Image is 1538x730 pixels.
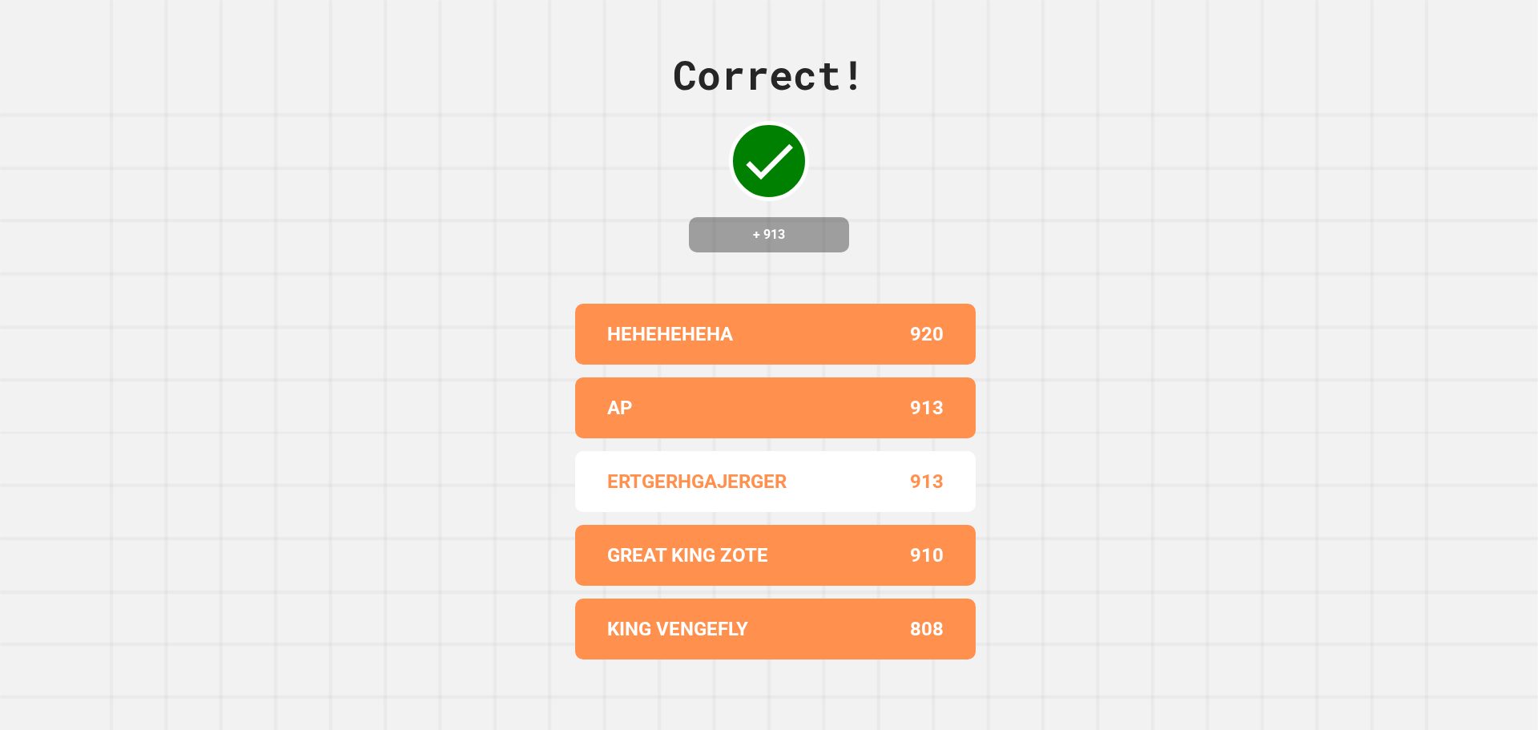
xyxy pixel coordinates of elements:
[607,393,632,422] p: AP
[607,320,733,349] p: HEHEHEHEHA
[910,541,944,570] p: 910
[910,615,944,643] p: 808
[607,467,787,496] p: ERTGERHGAJERGER
[910,393,944,422] p: 913
[607,541,768,570] p: GREAT KING ZOTE
[705,225,833,244] h4: + 913
[607,615,748,643] p: KING VENGEFLY
[673,45,865,105] div: Correct!
[910,467,944,496] p: 913
[910,320,944,349] p: 920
